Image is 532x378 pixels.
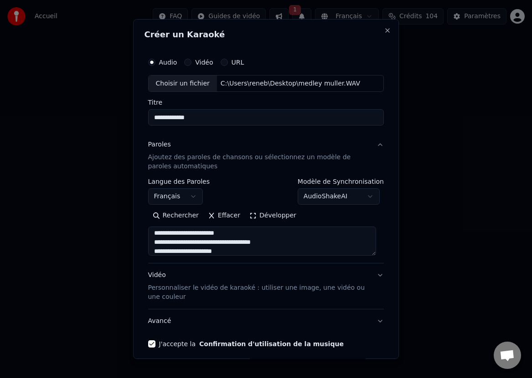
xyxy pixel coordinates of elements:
button: J'accepte la [199,341,344,347]
label: URL [232,59,244,66]
label: Modèle de Synchronisation [298,178,384,185]
div: C:\Users\reneb\Desktop\medley muller.WAV [217,79,364,88]
p: Personnaliser le vidéo de karaoké : utiliser une image, une vidéo ou une couleur [148,283,370,302]
div: Vidéo [148,271,370,302]
button: VidéoPersonnaliser le vidéo de karaoké : utiliser une image, une vidéo ou une couleur [148,263,384,309]
label: Langue des Paroles [148,178,210,185]
p: Ajoutez des paroles de chansons ou sélectionnez un modèle de paroles automatiques [148,153,370,171]
label: J'accepte la [159,341,344,347]
label: Audio [159,59,177,66]
div: ParolesAjoutez des paroles de chansons ou sélectionnez un modèle de paroles automatiques [148,178,384,263]
div: Choisir un fichier [149,76,217,92]
button: Avancé [148,309,384,333]
button: Développer [245,208,301,223]
label: Vidéo [196,59,213,66]
label: Titre [148,100,384,106]
button: Rechercher [148,208,203,223]
button: ParolesAjoutez des paroles de chansons ou sélectionnez un modèle de paroles automatiques [148,133,384,179]
div: Paroles [148,141,171,150]
button: Effacer [203,208,245,223]
h2: Créer un Karaoké [145,30,388,39]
